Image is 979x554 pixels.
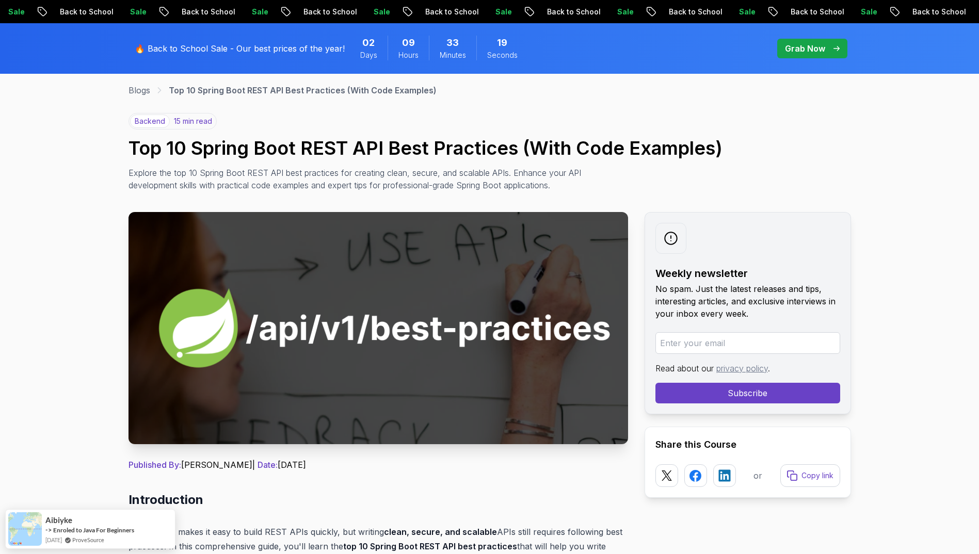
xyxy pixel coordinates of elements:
span: 19 Seconds [497,36,507,50]
span: Date: [258,460,278,470]
p: Back to School [227,7,297,17]
p: Sale [53,7,86,17]
span: Aibiyke [45,516,72,525]
p: Sale [297,7,330,17]
strong: clean, secure, and scalable [384,527,497,537]
input: Enter your email [655,332,840,354]
p: Grab Now [785,42,825,55]
p: Sale [175,7,208,17]
p: Sale [419,7,452,17]
h1: Top 10 Spring Boot REST API Best Practices (With Code Examples) [129,138,851,158]
span: Minutes [440,50,466,60]
img: provesource social proof notification image [8,512,42,546]
img: Top 10 Spring Boot REST API Best Practices (With Code Examples) thumbnail [129,212,628,444]
button: Subscribe [655,383,840,403]
span: Published By: [129,460,181,470]
a: Blogs [129,84,150,96]
p: Sale [662,7,695,17]
span: Days [360,50,377,60]
a: privacy policy [716,363,768,373]
a: ProveSource [72,536,104,543]
p: Back to School [714,7,784,17]
p: 🔥 Back to School Sale - Our best prices of the year! [135,42,345,55]
button: Copy link [780,464,840,487]
p: backend [130,115,170,128]
span: [DATE] [45,535,62,544]
span: Seconds [487,50,518,60]
p: Explore the top 10 Spring Boot REST API best practices for creating clean, secure, and scalable A... [129,167,591,191]
p: Back to School [836,7,906,17]
p: Copy link [801,470,833,481]
p: Back to School [592,7,662,17]
h2: Share this Course [655,437,840,452]
p: or [753,469,762,482]
a: Enroled to Java For Beginners [53,526,134,534]
h2: Weekly newsletter [655,266,840,281]
span: 33 Minutes [446,36,459,50]
p: Sale [906,7,939,17]
span: 2 Days [362,36,375,50]
p: Sale [540,7,573,17]
span: -> [45,526,52,534]
p: 15 min read [174,116,212,126]
p: Sale [784,7,817,17]
h2: Introduction [129,492,628,508]
p: [PERSON_NAME] | [DATE] [129,459,628,471]
p: Top 10 Spring Boot REST API Best Practices (With Code Examples) [169,84,437,96]
span: 9 Hours [402,36,415,50]
span: Hours [398,50,419,60]
p: Back to School [470,7,540,17]
p: Back to School [348,7,419,17]
p: Read about our . [655,362,840,374]
p: Back to School [105,7,175,17]
p: No spam. Just the latest releases and tips, interesting articles, and exclusive interviews in you... [655,283,840,320]
strong: top 10 Spring Boot REST API best practices [343,541,517,551]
